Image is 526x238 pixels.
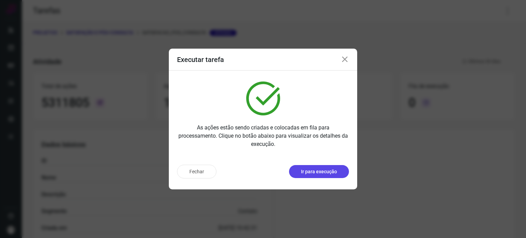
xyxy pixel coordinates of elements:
[177,55,224,64] h3: Executar tarefa
[177,124,349,148] p: As ações estão sendo criadas e colocadas em fila para processamento. Clique no botão abaixo para ...
[301,168,337,175] p: Ir para execução
[289,165,349,178] button: Ir para execução
[177,165,216,178] button: Fechar
[246,82,280,115] img: verified.svg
